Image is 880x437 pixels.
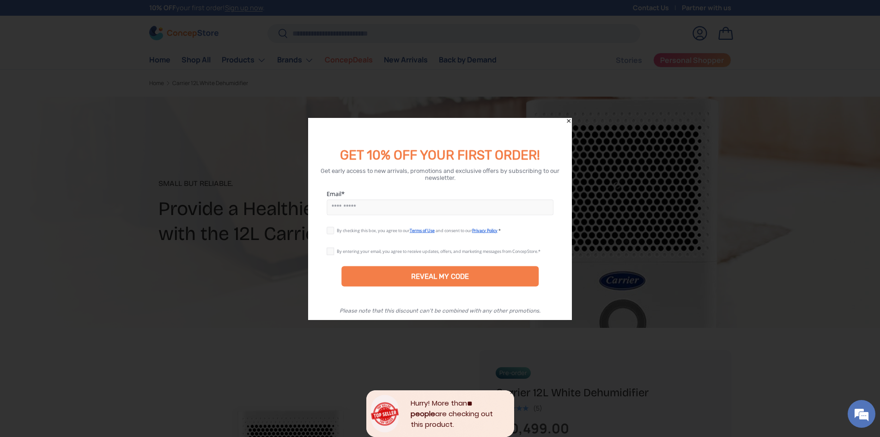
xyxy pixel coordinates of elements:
[341,266,539,286] div: REVEAL MY CODE
[54,117,127,210] span: We're online!
[5,252,176,285] textarea: Type your message and hit 'Enter'
[340,147,540,162] span: GET 10% OFF YOUR FIRST ORDER!
[410,227,435,233] a: Terms of Use
[411,272,469,280] div: REVEAL MY CODE
[152,5,174,27] div: Minimize live chat window
[337,227,410,233] span: By checking this box, you agree to our
[472,227,498,233] a: Privacy Policy
[337,248,540,254] div: By entering your email, you agree to receive updates, offers, and marketing messages from ConcepS...
[436,227,472,233] span: and consent to our
[48,52,155,64] div: Chat with us now
[340,307,540,314] div: Please note that this discount can’t be combined with any other promotions.
[565,117,572,124] div: Close
[319,167,561,181] div: Get early access to new arrivals, promotions and exclusive offers by subscribing to our newsletter.
[510,390,514,395] div: Close
[327,189,554,197] label: Email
